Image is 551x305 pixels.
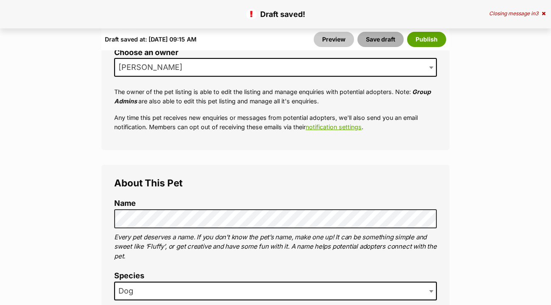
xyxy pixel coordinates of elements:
[306,123,362,130] a: notification settings
[115,285,142,297] span: Dog
[8,8,543,20] p: Draft saved!
[114,199,437,208] label: Name
[114,282,437,300] span: Dog
[114,88,431,104] em: Group Admins
[114,58,437,77] span: Susan Bullen
[114,177,183,189] span: About This Pet
[115,61,191,73] span: Susan Bullen
[114,113,437,131] p: Any time this pet receives new enquiries or messages from potential adopters, we'll also send you...
[535,10,538,17] span: 3
[314,32,354,47] a: Preview
[114,233,437,261] p: Every pet deserves a name. If you don’t know the pet’s name, make one up! It can be something sim...
[114,48,437,57] label: Choose an owner
[114,272,437,280] label: Species
[489,11,545,17] div: Closing message in
[407,32,446,47] button: Publish
[114,87,437,105] p: The owner of the pet listing is able to edit the listing and manage enquiries with potential adop...
[357,32,404,47] button: Save draft
[105,32,197,47] div: Draft saved at: [DATE] 09:15 AM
